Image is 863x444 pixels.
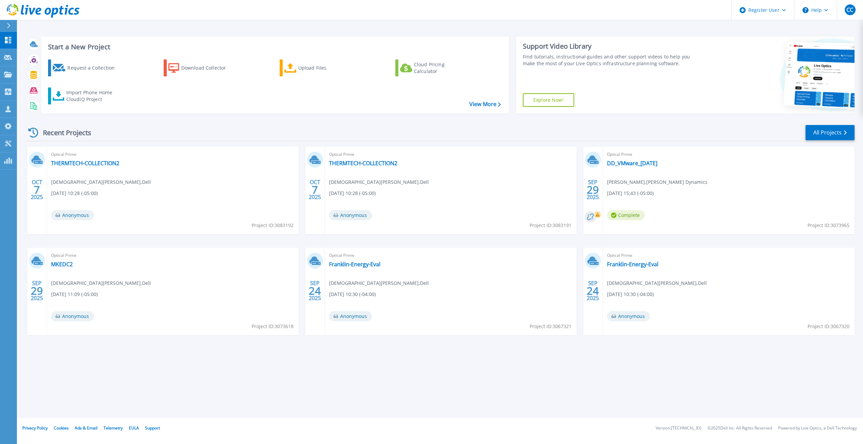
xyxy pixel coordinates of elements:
[51,210,94,220] span: Anonymous
[103,425,123,431] a: Telemetry
[31,288,43,294] span: 29
[806,125,855,140] a: All Projects
[607,261,658,268] a: Franklin-Energy-Eval
[808,222,849,229] span: Project ID: 3073965
[586,177,599,202] div: SEP 2025
[129,425,139,431] a: EULA
[309,288,321,294] span: 24
[308,177,321,202] div: OCT 2025
[808,323,849,330] span: Project ID: 3067320
[26,124,100,141] div: Recent Projects
[523,93,574,107] a: Explore Now!
[51,151,295,158] span: Optical Prime
[607,210,645,220] span: Complete
[51,261,73,268] a: MKEDC2
[523,42,698,51] div: Support Video Library
[308,278,321,303] div: SEP 2025
[252,323,294,330] span: Project ID: 3073618
[48,43,500,51] h3: Start a New Project
[587,187,599,193] span: 29
[75,425,97,431] a: Ads & Email
[30,278,43,303] div: SEP 2025
[164,59,239,76] a: Download Collector
[395,59,471,76] a: Cloud Pricing Calculator
[469,101,501,107] a: View More
[66,89,119,103] div: Import Phone Home CloudIQ Project
[329,210,372,220] span: Anonymous
[51,160,119,167] a: THERMTECH-COLLECTION2
[778,426,857,430] li: Powered by Live Optics, a Dell Technology
[523,53,698,67] div: Find tutorials, instructional guides and other support videos to help you make the most of your L...
[607,291,654,298] span: [DATE] 10:30 (-04:00)
[51,279,151,287] span: [DEMOGRAPHIC_DATA][PERSON_NAME] , Dell
[22,425,48,431] a: Privacy Policy
[329,151,573,158] span: Optical Prime
[329,291,376,298] span: [DATE] 10:30 (-04:00)
[51,311,94,321] span: Anonymous
[34,187,40,193] span: 7
[846,7,853,13] span: CC
[181,61,235,75] div: Download Collector
[51,291,98,298] span: [DATE] 11:09 (-05:00)
[298,61,352,75] div: Upload Files
[329,252,573,259] span: Optical Prime
[329,160,397,167] a: THERMTECH-COLLECTION2
[530,222,572,229] span: Project ID: 3083191
[607,252,850,259] span: Optical Prime
[145,425,160,431] a: Support
[67,61,121,75] div: Request a Collection
[586,278,599,303] div: SEP 2025
[329,190,376,197] span: [DATE] 10:28 (-05:00)
[329,261,380,268] a: Franklin-Energy-Eval
[312,187,318,193] span: 7
[607,151,850,158] span: Optical Prime
[607,279,707,287] span: [DEMOGRAPHIC_DATA][PERSON_NAME] , Dell
[329,279,429,287] span: [DEMOGRAPHIC_DATA][PERSON_NAME] , Dell
[280,59,355,76] a: Upload Files
[587,288,599,294] span: 24
[252,222,294,229] span: Project ID: 3083192
[530,323,572,330] span: Project ID: 3067321
[51,178,151,186] span: [DEMOGRAPHIC_DATA][PERSON_NAME] , Dell
[607,178,707,186] span: [PERSON_NAME] , [PERSON_NAME] Dynamics
[48,59,123,76] a: Request a Collection
[51,190,98,197] span: [DATE] 10:28 (-05:00)
[54,425,69,431] a: Cookies
[30,177,43,202] div: OCT 2025
[607,311,650,321] span: Anonymous
[51,252,295,259] span: Optical Prime
[607,190,654,197] span: [DATE] 15:43 (-05:00)
[656,426,701,430] li: Version: [TECHNICAL_ID]
[607,160,657,167] a: DD_VMware_[DATE]
[329,311,372,321] span: Anonymous
[414,61,468,75] div: Cloud Pricing Calculator
[707,426,772,430] li: © 2025 Dell Inc. All Rights Reserved
[329,178,429,186] span: [DEMOGRAPHIC_DATA][PERSON_NAME] , Dell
